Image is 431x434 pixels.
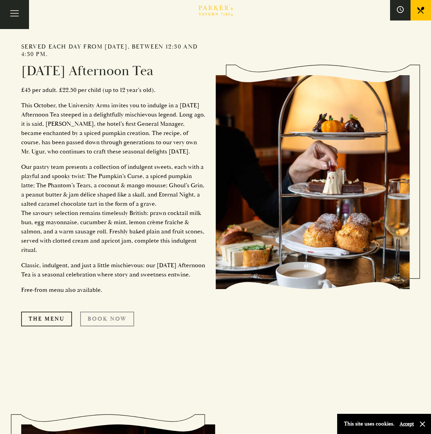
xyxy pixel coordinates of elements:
[21,162,205,255] p: Our pastry team presents a collection of indulgent sweets, each with a playful and spooky twist: ...
[400,421,414,427] button: Accept
[21,43,205,58] h2: Served each day from [DATE], between 12:30 and 4:30 pm.
[344,419,394,429] p: This site uses cookies.
[21,101,205,156] p: This October, the University Arms invites you to indulge in a [DATE] Afternoon Tea steeped in a d...
[419,421,426,428] button: Close and accept
[21,285,205,295] p: Free-from menu also available.
[21,85,205,95] p: £45 per adult. £22.50 per child (up to 12 year’s old).
[21,63,205,79] h2: [DATE] Afternoon Tea
[80,312,134,326] a: Book Now
[21,261,205,279] p: Classic, indulgent, and just a little mischievous: our [DATE] Afternoon Tea is a seasonal celebra...
[21,312,72,326] a: The Menu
